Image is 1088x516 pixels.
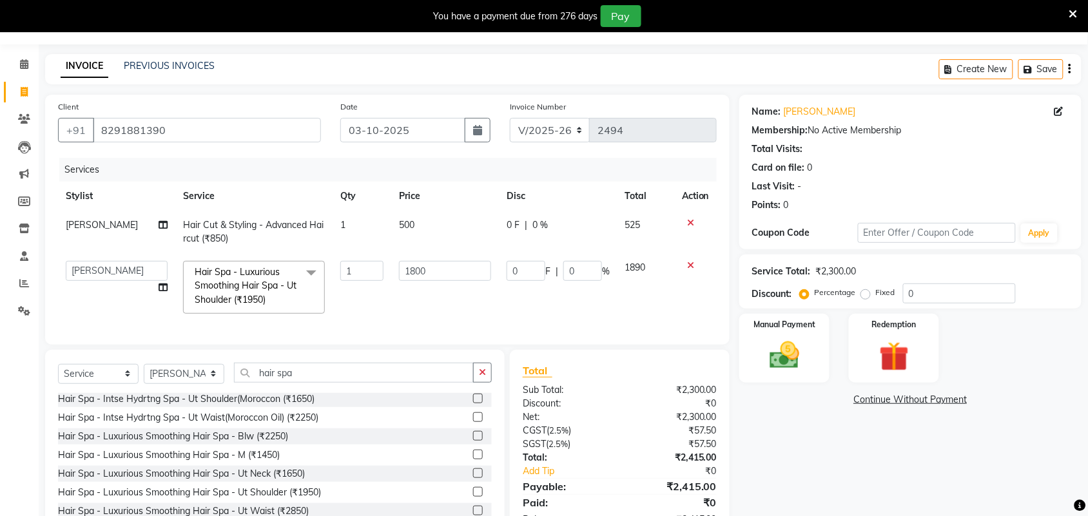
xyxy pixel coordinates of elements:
[340,219,345,231] span: 1
[58,411,318,425] div: Hair Spa - Intse Hydrtng Spa - Ut Waist(Moroccon Oil) (₹2250)
[507,218,520,232] span: 0 F
[58,182,175,211] th: Stylist
[784,105,856,119] a: [PERSON_NAME]
[1021,224,1058,243] button: Apply
[602,265,610,278] span: %
[870,338,918,375] img: _gift.svg
[523,438,546,450] span: SGST
[513,464,637,478] a: Add Tip
[333,182,391,211] th: Qty
[815,287,856,298] label: Percentage
[195,266,296,305] span: Hair Spa - Luxurious Smoothing Hair Spa - Ut Shoulder (₹1950)
[124,60,215,72] a: PREVIOUS INVOICES
[499,182,617,211] th: Disc
[399,219,414,231] span: 500
[601,5,641,27] button: Pay
[752,180,795,193] div: Last Visit:
[234,363,474,383] input: Search or Scan
[58,467,305,481] div: Hair Spa - Luxurious Smoothing Hair Spa - Ut Neck (₹1650)
[434,10,598,23] div: You have a payment due from 276 days
[619,437,726,451] div: ₹57.50
[858,223,1016,243] input: Enter Offer / Coupon Code
[742,393,1079,406] a: Continue Without Payment
[513,437,620,451] div: ( )
[674,182,717,211] th: Action
[808,161,813,175] div: 0
[58,101,79,113] label: Client
[513,397,620,410] div: Discount:
[816,265,857,278] div: ₹2,300.00
[545,265,550,278] span: F
[513,383,620,397] div: Sub Total:
[340,101,358,113] label: Date
[513,424,620,437] div: ( )
[556,265,558,278] span: |
[58,448,280,462] div: Hair Spa - Luxurious Smoothing Hair Spa - M (₹1450)
[784,198,789,212] div: 0
[752,105,781,119] div: Name:
[619,383,726,397] div: ₹2,300.00
[625,219,641,231] span: 525
[876,287,895,298] label: Fixed
[525,218,527,232] span: |
[183,219,324,244] span: Hair Cut & Styling - Advanced Haircut (₹850)
[66,219,138,231] span: [PERSON_NAME]
[619,397,726,410] div: ₹0
[266,294,271,305] a: x
[619,410,726,424] div: ₹2,300.00
[752,124,808,137] div: Membership:
[523,364,552,377] span: Total
[619,495,726,510] div: ₹0
[753,319,815,330] label: Manual Payment
[617,182,674,211] th: Total
[752,226,858,240] div: Coupon Code
[549,439,568,449] span: 2.5%
[175,182,333,211] th: Service
[93,118,321,142] input: Search by Name/Mobile/Email/Code
[752,142,803,156] div: Total Visits:
[58,118,94,142] button: +91
[510,101,566,113] label: Invoice Number
[1018,59,1064,79] button: Save
[798,180,802,193] div: -
[752,287,792,301] div: Discount:
[513,451,620,464] div: Total:
[59,158,726,182] div: Services
[58,486,321,499] div: Hair Spa - Luxurious Smoothing Hair Spa - Ut Shoulder (₹1950)
[619,424,726,437] div: ₹57.50
[513,410,620,424] div: Net:
[752,161,805,175] div: Card on file:
[752,124,1069,137] div: No Active Membership
[549,425,568,435] span: 2.5%
[619,451,726,464] div: ₹2,415.00
[872,319,917,330] label: Redemption
[513,479,620,494] div: Payable:
[939,59,1013,79] button: Create New
[391,182,499,211] th: Price
[752,198,781,212] div: Points:
[752,265,811,278] div: Service Total:
[513,495,620,510] div: Paid:
[637,464,726,478] div: ₹0
[61,55,108,78] a: INVOICE
[625,262,646,273] span: 1890
[58,392,315,406] div: Hair Spa - Intse Hydrtng Spa - Ut Shoulder(Moroccon (₹1650)
[619,479,726,494] div: ₹2,415.00
[532,218,548,232] span: 0 %
[523,425,547,436] span: CGST
[58,430,288,443] div: Hair Spa - Luxurious Smoothing Hair Spa - Blw (₹2250)
[761,338,809,372] img: _cash.svg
